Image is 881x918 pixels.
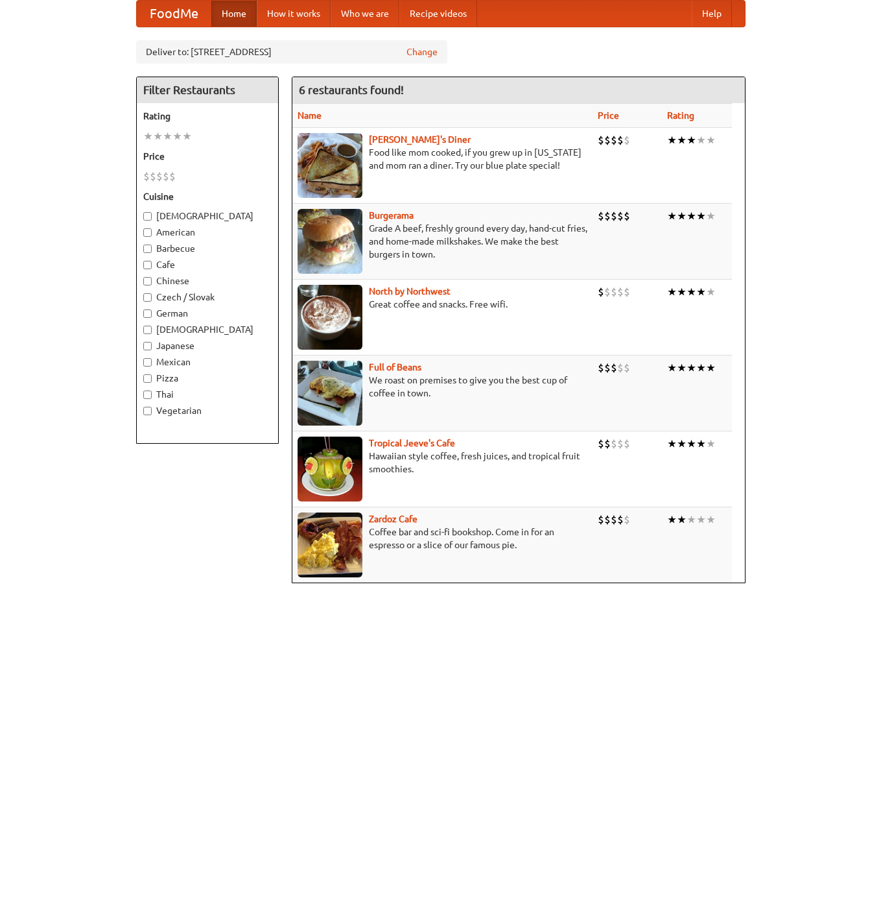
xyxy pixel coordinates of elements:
[667,209,677,223] li: ★
[706,133,716,147] li: ★
[611,285,617,299] li: $
[143,293,152,302] input: Czech / Slovak
[687,133,696,147] li: ★
[687,361,696,375] li: ★
[143,150,272,163] h5: Price
[172,129,182,143] li: ★
[153,129,163,143] li: ★
[369,514,417,524] a: Zardoz Cafe
[298,209,362,274] img: burgerama.jpg
[369,362,421,372] a: Full of Beans
[604,133,611,147] li: $
[617,361,624,375] li: $
[143,404,272,417] label: Vegetarian
[369,438,455,448] a: Tropical Jeeve's Cafe
[611,361,617,375] li: $
[399,1,477,27] a: Recipe videos
[598,513,604,527] li: $
[143,326,152,334] input: [DEMOGRAPHIC_DATA]
[143,210,272,223] label: [DEMOGRAPHIC_DATA]
[298,222,587,261] p: Grade A beef, freshly ground every day, hand-cut fries, and home-made milkshakes. We make the bes...
[143,226,272,239] label: American
[611,513,617,527] li: $
[143,277,152,285] input: Chinese
[163,169,169,184] li: $
[696,437,706,451] li: ★
[706,285,716,299] li: ★
[136,40,447,64] div: Deliver to: [STREET_ADDRESS]
[696,513,706,527] li: ★
[598,285,604,299] li: $
[143,258,272,271] label: Cafe
[331,1,399,27] a: Who we are
[611,437,617,451] li: $
[667,437,677,451] li: ★
[706,513,716,527] li: ★
[598,133,604,147] li: $
[150,169,156,184] li: $
[624,513,630,527] li: $
[369,286,451,296] a: North by Northwest
[677,437,687,451] li: ★
[696,285,706,299] li: ★
[299,84,404,96] ng-pluralize: 6 restaurants found!
[143,242,272,255] label: Barbecue
[598,437,604,451] li: $
[163,129,172,143] li: ★
[298,450,587,476] p: Hawaiian style coffee, fresh juices, and tropical fruit smoothies.
[696,209,706,223] li: ★
[143,129,153,143] li: ★
[143,323,272,336] label: [DEMOGRAPHIC_DATA]
[369,134,471,145] a: [PERSON_NAME]'s Diner
[298,437,362,501] img: jeeves.jpg
[677,285,687,299] li: ★
[298,374,587,400] p: We roast on premises to give you the best cup of coffee in town.
[298,513,362,577] img: zardoz.jpg
[143,169,150,184] li: $
[143,339,272,352] label: Japanese
[667,110,694,121] a: Rating
[182,129,192,143] li: ★
[143,407,152,415] input: Vegetarian
[677,361,687,375] li: ★
[604,285,611,299] li: $
[143,372,272,385] label: Pizza
[692,1,732,27] a: Help
[677,209,687,223] li: ★
[667,285,677,299] li: ★
[143,212,152,221] input: [DEMOGRAPHIC_DATA]
[598,209,604,223] li: $
[617,133,624,147] li: $
[611,209,617,223] li: $
[143,358,152,367] input: Mexican
[143,356,272,368] label: Mexican
[611,133,617,147] li: $
[624,437,630,451] li: $
[143,274,272,287] label: Chinese
[369,210,414,221] a: Burgerama
[298,133,362,198] img: sallys.jpg
[298,110,322,121] a: Name
[143,309,152,318] input: German
[143,110,272,123] h5: Rating
[257,1,331,27] a: How it works
[298,525,587,551] p: Coffee bar and sci-fi bookshop. Come in for an espresso or a slice of our famous pie.
[677,513,687,527] li: ★
[667,133,677,147] li: ★
[687,437,696,451] li: ★
[617,437,624,451] li: $
[143,342,152,350] input: Japanese
[706,361,716,375] li: ★
[604,513,611,527] li: $
[598,110,619,121] a: Price
[143,388,272,401] label: Thai
[143,391,152,399] input: Thai
[169,169,176,184] li: $
[143,291,272,304] label: Czech / Slovak
[667,513,677,527] li: ★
